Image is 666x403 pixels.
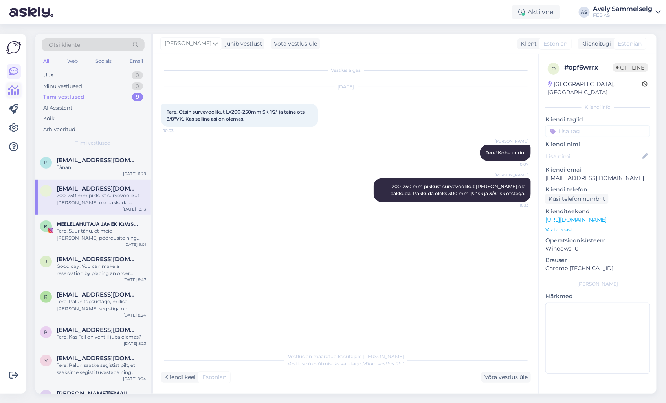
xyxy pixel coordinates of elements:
i: „Võtke vestlus üle” [361,361,404,366]
p: Märkmed [545,292,650,300]
span: [PERSON_NAME] [165,39,211,48]
span: j [45,258,47,264]
a: Avely SammelselgFEB AS [593,6,661,18]
div: 0 [132,71,143,79]
div: [DATE] 9:01 [124,242,146,247]
span: 10:13 [499,202,528,208]
div: juhib vestlust [222,40,262,48]
div: AS [579,7,590,18]
div: Vestlus algas [161,67,531,74]
span: 10:07 [499,161,528,167]
p: Windows 10 [545,245,650,253]
span: alex@vessent.com [57,390,138,397]
div: Good day! You can make a reservation by placing an order through the online store and selecting a... [57,263,146,277]
span: Vestlus on määratud kasutajale [PERSON_NAME] [288,354,404,359]
span: Estonian [543,40,567,48]
div: [DATE] 10:13 [123,206,146,212]
p: Vaata edasi ... [545,226,650,233]
div: [GEOGRAPHIC_DATA], [GEOGRAPHIC_DATA] [548,80,642,97]
img: Askly Logo [6,40,21,55]
span: vaarikas@hotmail.com [57,355,138,362]
span: 10:03 [163,128,193,134]
div: All [42,56,51,66]
div: Tere! Suur tänu, et meie [PERSON_NAME] pöördusite ning oma ideed jagasite! Meil on hetkel turundu... [57,227,146,242]
span: ragnar.jaago1997@gmail.com [57,291,138,298]
span: o [552,66,556,71]
div: Võta vestlus üle [481,372,531,383]
div: Uus [43,71,53,79]
div: [DATE] 8:23 [124,341,146,346]
span: i [45,188,47,194]
div: 0 [132,82,143,90]
div: [PERSON_NAME] [545,280,650,288]
span: Offline [613,63,648,72]
span: p [44,159,48,165]
span: [PERSON_NAME] [495,172,528,178]
div: Socials [94,56,113,66]
div: Võta vestlus üle [271,38,320,49]
div: Tänan! [57,164,146,171]
div: Tere! Palun täpsustage, millise [PERSON_NAME] segistiga on täpsemalt tegu? [57,298,146,312]
span: pullerits@gmail.com [57,157,138,164]
a: [URL][DOMAIN_NAME] [545,216,607,223]
span: justparadise5@gmail.com [57,256,138,263]
span: ᴍᴇᴇʟᴇʟᴀʜᴜᴛᴀᴊᴀ ᴊᴀɴᴇᴋ ᴋɪᴠɪꜱᴀʟᴜ [57,220,138,227]
div: FEB AS [593,12,653,18]
input: Lisa tag [545,125,650,137]
div: Tiimi vestlused [43,93,84,101]
div: Küsi telefoninumbrit [545,194,609,204]
span: info.3ap@gmail.com [57,185,138,192]
span: Estonian [618,40,642,48]
div: Avely Sammelselg [593,6,653,12]
div: Tere! Palun saatke segistist pilt, et saaksime segisti tuvastada ning pakuda sobivat sisu. [57,362,146,376]
p: Chrome [TECHNICAL_ID] [545,264,650,273]
div: Tere! Kas Teil on ventiil juba olemas? [57,333,146,341]
span: Tiimi vestlused [76,139,111,147]
div: Kliendi info [545,104,650,111]
div: [DATE] 8:47 [123,277,146,283]
span: v [44,357,48,363]
div: Klient [517,40,537,48]
span: a [44,393,48,399]
div: Aktiivne [512,5,560,19]
div: # opf6wrrx [564,63,613,72]
div: [DATE] [161,83,531,90]
div: Email [128,56,145,66]
input: Lisa nimi [546,152,641,161]
p: Kliendi telefon [545,185,650,194]
div: [DATE] 11:29 [123,171,146,177]
span: pia.varik@outlook.com [57,326,138,333]
div: Web [66,56,79,66]
div: AI Assistent [43,104,72,112]
div: Kõik [43,115,55,123]
div: 200-250 mm pikkust survevoolikut [PERSON_NAME] ole pakkuda. Pakkuda oleks 300 mm 1/2"sk ja 3/8" s... [57,192,146,206]
span: p [44,329,48,335]
div: Klienditugi [578,40,611,48]
span: ᴍ [44,223,48,229]
p: Kliendi email [545,166,650,174]
p: Kliendi tag'id [545,115,650,124]
div: Kliendi keel [161,373,196,381]
div: Arhiveeritud [43,126,75,134]
span: r [44,294,48,300]
span: Vestluse ülevõtmiseks vajutage [288,361,404,366]
div: Minu vestlused [43,82,82,90]
div: 9 [132,93,143,101]
p: Klienditeekond [545,207,650,216]
div: [DATE] 8:24 [123,312,146,318]
p: Operatsioonisüsteem [545,236,650,245]
span: Tere. Otsin survevoolikut L=200-250mm SK 1/2" ja teine ots 3/8"VK. Kas selline asi on olemas. [167,109,306,122]
span: Estonian [202,373,226,381]
p: Brauser [545,256,650,264]
span: [PERSON_NAME] [495,138,528,144]
span: 200-250 mm pikkust survevoolikut [PERSON_NAME] ole pakkuda. Pakkuda oleks 300 mm 1/2"sk ja 3/8" s... [390,183,527,196]
div: [DATE] 8:04 [123,376,146,382]
span: Otsi kliente [49,41,80,49]
p: [EMAIL_ADDRESS][DOMAIN_NAME] [545,174,650,182]
span: Tere! Kohe uurin. [486,150,525,156]
p: Kliendi nimi [545,140,650,148]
